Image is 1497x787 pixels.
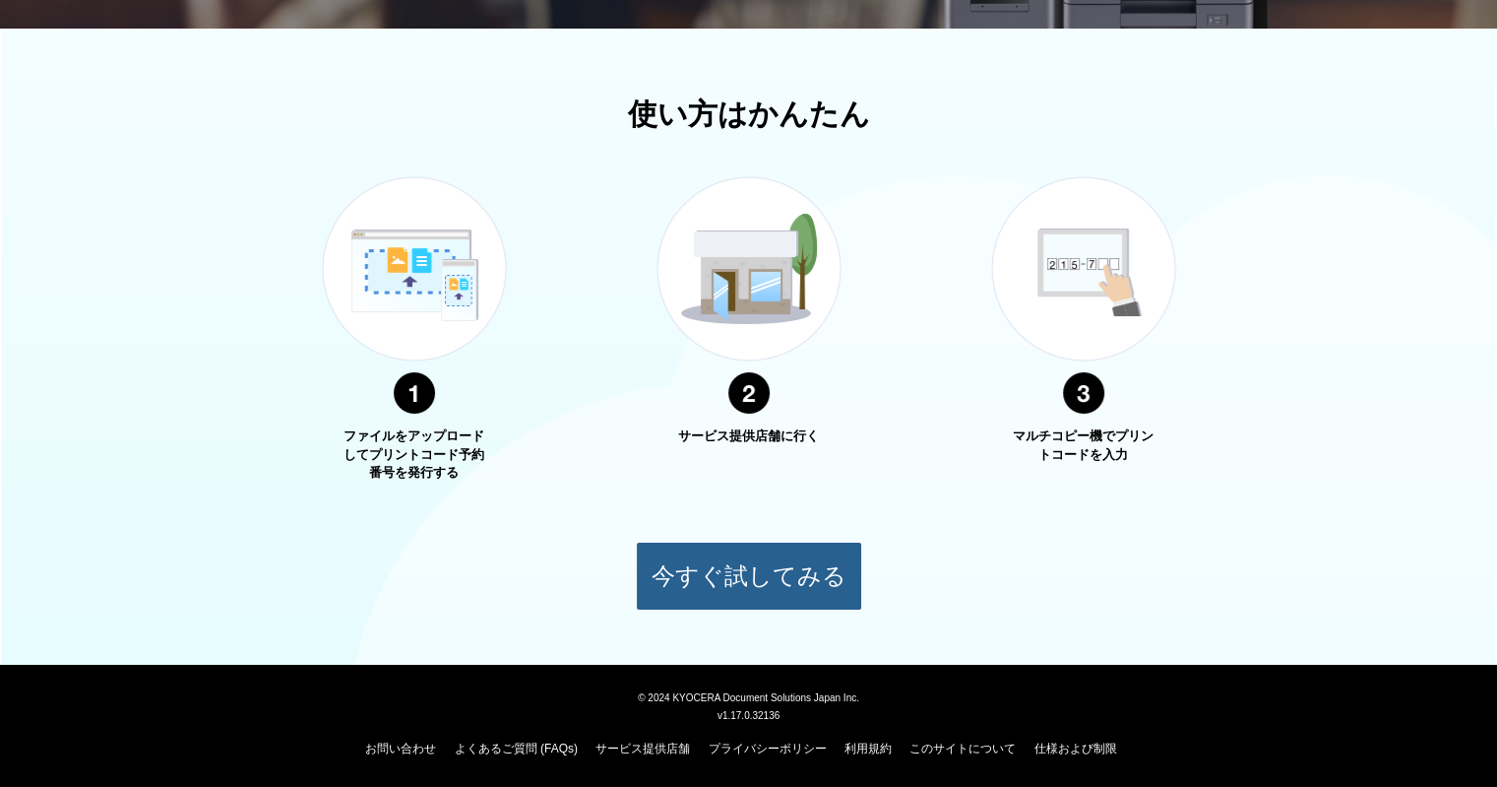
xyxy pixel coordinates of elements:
[675,427,823,446] p: サービス提供店舗に行く
[1034,742,1117,755] a: 仕様および制限
[636,542,862,611] button: 今すぐ試してみる
[365,742,436,755] a: お問い合わせ
[709,742,827,755] a: プライバシーポリシー
[909,742,1016,755] a: このサイトについて
[717,709,780,721] span: v1.17.0.32136
[844,742,892,755] a: 利用規約
[1010,427,1157,464] p: マルチコピー機でプリントコードを入力
[455,742,578,755] a: よくあるご質問 (FAQs)
[638,690,859,703] span: © 2024 KYOCERA Document Solutions Japan Inc.
[595,742,690,755] a: サービス提供店舗
[341,427,488,483] p: ファイルをアップロードしてプリントコード予約番号を発行する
